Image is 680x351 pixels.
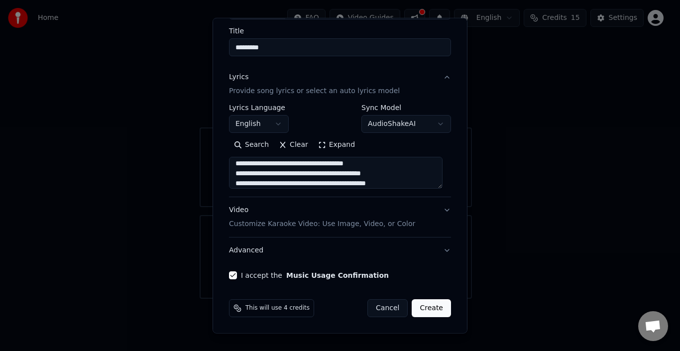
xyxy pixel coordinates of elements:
button: LyricsProvide song lyrics or select an auto lyrics model [229,64,451,104]
button: Advanced [229,237,451,263]
button: Cancel [367,299,408,317]
label: Title [229,27,451,34]
p: Customize Karaoke Video: Use Image, Video, or Color [229,219,415,229]
div: Video [229,205,415,229]
label: Sync Model [361,104,451,111]
label: Lyrics Language [229,104,289,111]
span: This will use 4 credits [245,304,310,312]
button: VideoCustomize Karaoke Video: Use Image, Video, or Color [229,197,451,237]
button: Create [412,299,451,317]
div: Lyrics [229,72,248,82]
button: Clear [274,137,313,153]
div: LyricsProvide song lyrics or select an auto lyrics model [229,104,451,197]
p: Provide song lyrics or select an auto lyrics model [229,86,400,96]
label: I accept the [241,272,389,279]
button: I accept the [286,272,389,279]
button: Search [229,137,274,153]
button: Expand [313,137,360,153]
